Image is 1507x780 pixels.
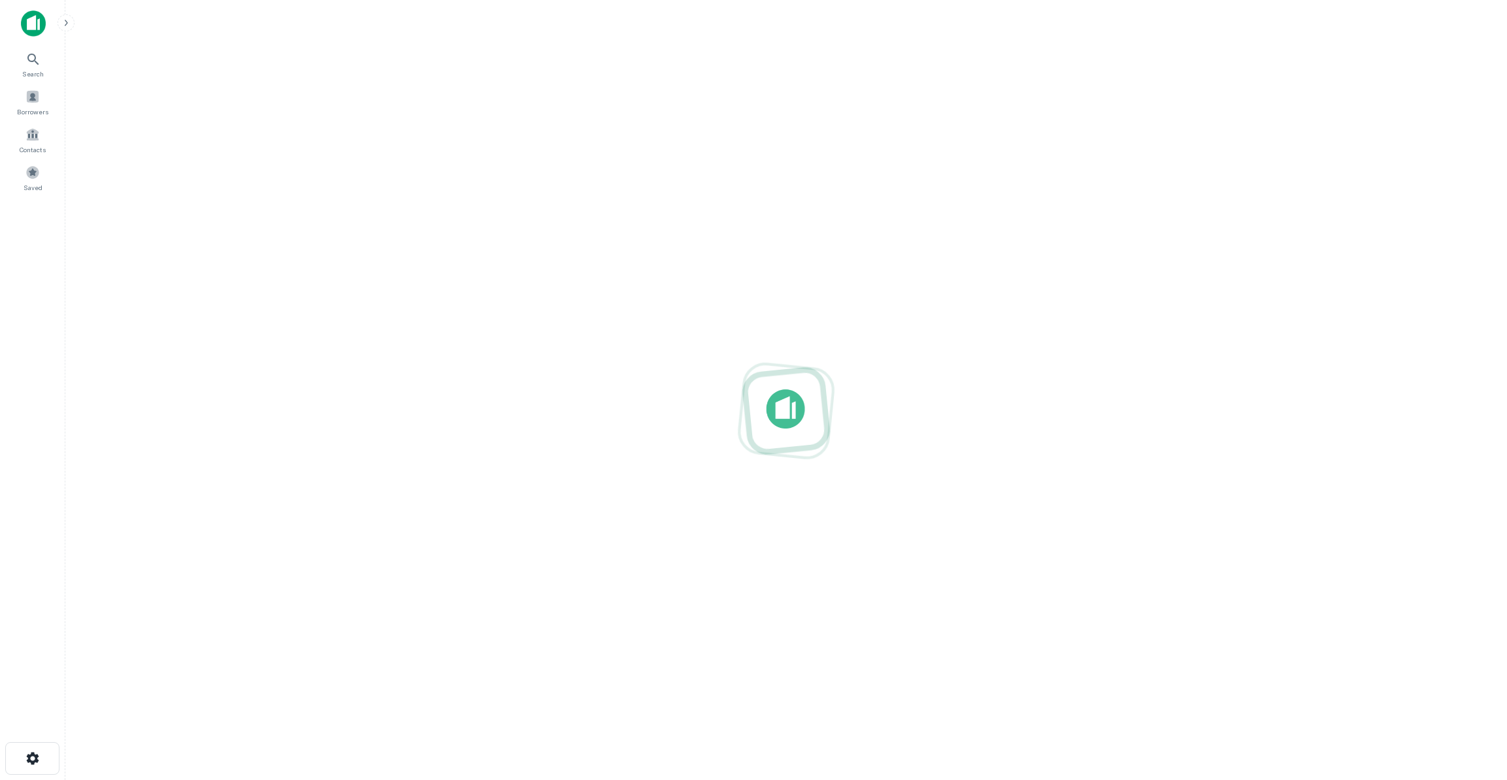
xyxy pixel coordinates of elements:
[4,122,61,157] a: Contacts
[20,144,46,155] span: Contacts
[4,46,61,82] a: Search
[22,69,44,79] span: Search
[21,10,46,37] img: capitalize-icon.png
[17,106,48,117] span: Borrowers
[4,160,61,195] a: Saved
[4,84,61,120] a: Borrowers
[24,182,42,193] span: Saved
